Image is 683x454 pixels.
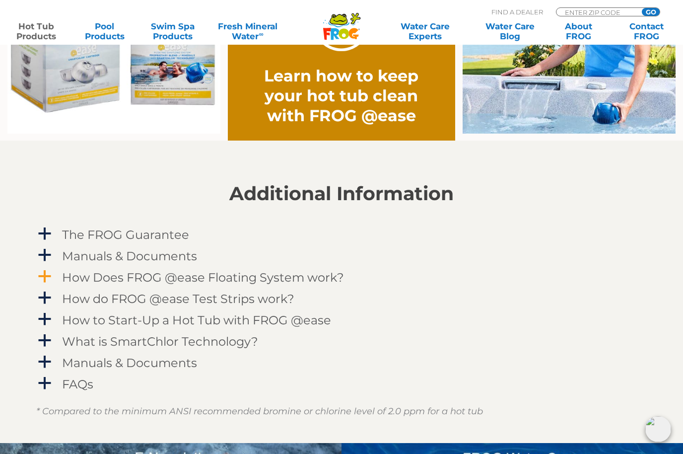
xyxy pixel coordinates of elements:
[36,290,647,308] a: a How do FROG @ease Test Strips work?
[36,311,647,329] a: a How to Start-Up a Hot Tub with FROG @ease
[62,271,344,284] h4: How Does FROG @ease Floating System work?
[491,7,543,16] p: Find A Dealer
[214,21,281,41] a: Fresh MineralWater∞
[62,356,197,370] h4: Manuals & Documents
[36,375,647,393] a: a FAQs
[62,228,189,241] h4: The FROG Guarantee
[36,247,647,265] a: a Manuals & Documents
[37,248,52,263] span: a
[37,376,52,391] span: a
[483,21,537,41] a: Water CareBlog
[259,30,263,38] sup: ∞
[36,332,647,351] a: a What is SmartChlor Technology?
[36,226,647,244] a: a The FROG Guarantee
[146,21,200,41] a: Swim SpaProducts
[37,291,52,305] span: a
[78,21,131,41] a: PoolProducts
[620,21,673,41] a: ContactFROG
[37,312,52,327] span: a
[36,183,647,205] h2: Additional Information
[564,8,631,16] input: Zip Code Form
[552,21,605,41] a: AboutFROG
[642,8,660,16] input: GO
[36,354,647,372] a: a Manuals & Documents
[62,292,294,305] h4: How do FROG @ease Test Strips work?
[36,406,483,417] em: * Compared to the minimum ANSI recommended bromine or chlorine level of 2.0 ppm for a hot tub
[645,416,671,442] img: openIcon
[62,313,331,327] h4: How to Start-Up a Hot Tub with FROG @ease
[251,66,433,126] h2: Learn how to keep your hot tub clean with FROG @ease
[62,249,197,263] h4: Manuals & Documents
[62,335,258,348] h4: What is SmartChlor Technology?
[382,21,469,41] a: Water CareExperts
[36,268,647,287] a: a How Does FROG @ease Floating System work?
[37,355,52,370] span: a
[37,227,52,241] span: a
[62,378,93,391] h4: FAQs
[10,21,63,41] a: Hot TubProducts
[37,269,52,284] span: a
[37,333,52,348] span: a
